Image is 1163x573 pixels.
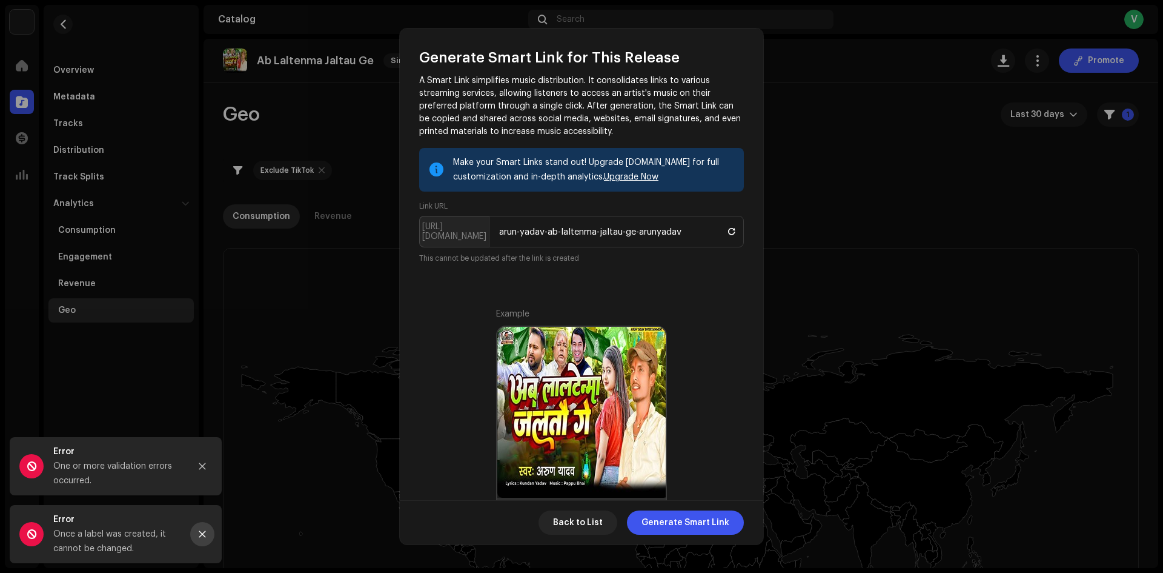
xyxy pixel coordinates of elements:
[419,75,744,138] p: A Smart Link simplifies music distribution. It consolidates links to various streaming services, ...
[627,511,744,535] button: Generate Smart Link
[53,527,181,556] div: Once a label was created, it cannot be changed.
[190,522,214,546] button: Close
[497,327,668,498] img: c3e69b24-e387-4c4f-afcc-704a92fd6518
[453,155,734,184] div: Make your Smart Links stand out! Upgrade [DOMAIN_NAME] for full customization and in-depth analyt...
[419,201,448,211] label: Link URL
[53,459,181,488] div: One or more validation errors occurred.
[400,28,763,67] div: Generate Smart Link for This Release
[190,454,214,478] button: Close
[604,173,658,181] a: Upgrade Now
[641,511,729,535] span: Generate Smart Link
[553,511,603,535] span: Back to List
[419,216,489,247] p-inputgroup-addon: [URL][DOMAIN_NAME]
[496,308,667,321] div: Example
[53,512,181,527] div: Error
[538,511,617,535] button: Back to List
[419,252,579,264] small: This cannot be updated after the link is created
[53,444,181,459] div: Error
